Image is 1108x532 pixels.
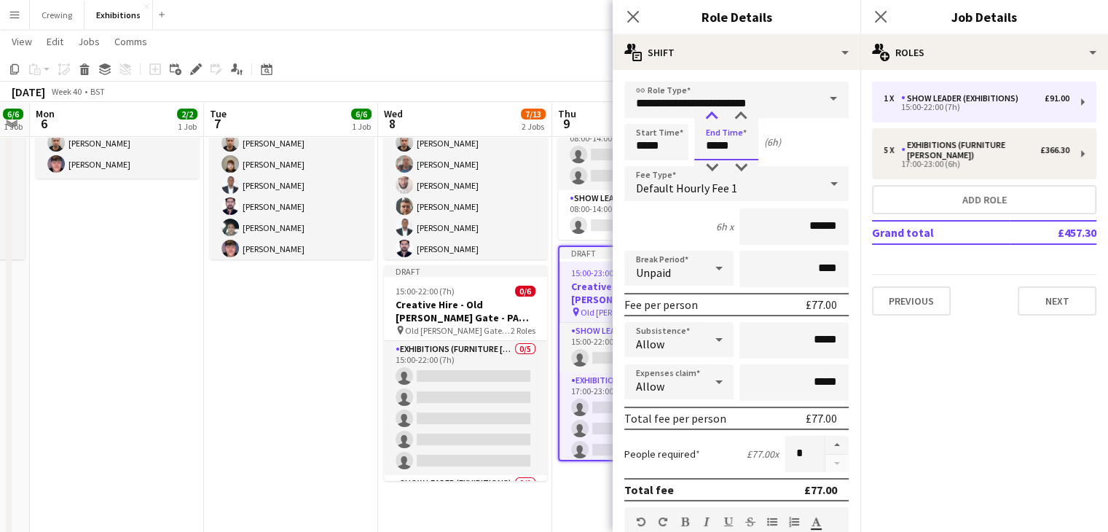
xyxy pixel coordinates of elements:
[884,103,1069,111] div: 15:00-22:00 (7h)
[1010,221,1096,244] td: £457.30
[12,35,32,48] span: View
[559,280,720,306] h3: Creative Hire - Old [PERSON_NAME] Gate - PA Show
[109,32,153,51] a: Comms
[806,411,837,426] div: £77.00
[511,325,535,336] span: 2 Roles
[581,307,683,318] span: Old [PERSON_NAME] Gate - PA Show
[78,35,100,48] span: Jobs
[34,115,55,132] span: 6
[624,297,698,312] div: Fee per person
[624,411,726,426] div: Total fee per person
[723,516,734,528] button: Underline
[12,85,45,99] div: [DATE]
[702,516,712,528] button: Italic
[636,516,646,528] button: Undo
[208,115,227,132] span: 7
[72,32,106,51] a: Jobs
[559,372,720,506] app-card-role: Exhibitions (Furniture [PERSON_NAME])0/517:00-23:00 (6h)
[36,108,199,179] app-card-role: Exhibitions (Furniture [PERSON_NAME])2/208:00-14:00 (6h)[PERSON_NAME][PERSON_NAME]
[384,265,547,481] app-job-card: Draft15:00-22:00 (7h)0/6Creative Hire - Old [PERSON_NAME] Gate - PA Show Old [PERSON_NAME] Gate -...
[522,121,545,132] div: 2 Jobs
[613,7,860,26] h3: Role Details
[384,475,547,525] app-card-role: Show Leader (Exhibitions)0/1
[559,323,720,372] app-card-role: Show Leader (Exhibitions)0/115:00-22:00 (7h)
[558,107,576,120] span: Thu
[872,286,951,316] button: Previous
[30,1,85,29] button: Crewing
[884,93,901,103] div: 1 x
[384,265,547,277] div: Draft
[559,247,720,259] div: Draft
[901,140,1040,160] div: Exhibitions (Furniture [PERSON_NAME])
[872,221,1010,244] td: Grand total
[382,115,403,132] span: 8
[884,145,901,155] div: 5 x
[558,246,721,461] app-job-card: Draft15:00-23:00 (8h)0/6Creative Hire - Old [PERSON_NAME] Gate - PA Show Old [PERSON_NAME] Gate -...
[515,286,535,297] span: 0/6
[860,7,1108,26] h3: Job Details
[636,337,664,351] span: Allow
[36,107,55,120] span: Mon
[860,35,1108,70] div: Roles
[767,516,777,528] button: Unordered List
[658,516,668,528] button: Redo
[636,379,664,394] span: Allow
[804,482,837,497] div: £77.00
[521,109,546,120] span: 7/13
[624,447,700,461] label: People required
[85,1,153,29] button: Exhibitions
[210,44,373,259] app-job-card: 17:00-22:00 (5h)6/6Creative Hire - Independent Hotel Olympia1 RoleExhibitions (Furniture [PERSON_...
[806,297,837,312] div: £77.00
[636,265,671,280] span: Unpaid
[747,447,779,461] div: £77.00 x
[716,220,734,233] div: 6h x
[1045,93,1069,103] div: £91.00
[884,160,1069,168] div: 17:00-23:00 (6h)
[558,120,721,190] app-card-role: Exhibitions (Furniture [PERSON_NAME])0/208:00-14:00 (6h)
[556,115,576,132] span: 9
[384,341,547,475] app-card-role: Exhibitions (Furniture [PERSON_NAME])0/515:00-22:00 (7h)
[3,109,23,120] span: 6/6
[558,44,721,240] app-job-card: Draft08:00-14:00 (6h)0/3Creative Hire - Old [PERSON_NAME] Gate - PA Show Old [PERSON_NAME] Gate -...
[384,44,547,259] app-job-card: 08:00-16:00 (8h)7/7Creative Hire - Independent Hotel Olympia1 RoleExhibitions (Furniture [PERSON_...
[90,86,105,97] div: BST
[613,35,860,70] div: Shift
[680,516,690,528] button: Bold
[571,267,630,278] span: 15:00-23:00 (8h)
[1040,145,1069,155] div: £366.30
[6,32,38,51] a: View
[41,32,69,51] a: Edit
[384,107,403,120] span: Wed
[405,325,511,336] span: Old [PERSON_NAME] Gate - PA Show
[764,136,781,149] div: (6h)
[825,436,849,455] button: Increase
[210,108,373,263] app-card-role: Exhibitions (Furniture [PERSON_NAME])6/617:00-22:00 (5h)[PERSON_NAME][PERSON_NAME][PERSON_NAME][P...
[789,516,799,528] button: Ordered List
[114,35,147,48] span: Comms
[811,516,821,528] button: Text Color
[636,181,737,195] span: Default Hourly Fee 1
[48,86,85,97] span: Week 40
[352,121,371,132] div: 1 Job
[1018,286,1096,316] button: Next
[210,107,227,120] span: Tue
[624,482,674,497] div: Total fee
[384,298,547,324] h3: Creative Hire - Old [PERSON_NAME] Gate - PA Show
[872,185,1096,214] button: Add role
[558,190,721,240] app-card-role: Show Leader (Exhibitions)0/108:00-14:00 (6h)
[901,93,1024,103] div: Show Leader (Exhibitions)
[351,109,372,120] span: 6/6
[396,286,455,297] span: 15:00-22:00 (7h)
[178,121,197,132] div: 1 Job
[4,121,23,132] div: 1 Job
[47,35,63,48] span: Edit
[384,108,547,284] app-card-role: Exhibitions (Furniture [PERSON_NAME])7/708:00-16:00 (8h)[PERSON_NAME][PERSON_NAME][PERSON_NAME][P...
[177,109,197,120] span: 2/2
[745,516,755,528] button: Strikethrough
